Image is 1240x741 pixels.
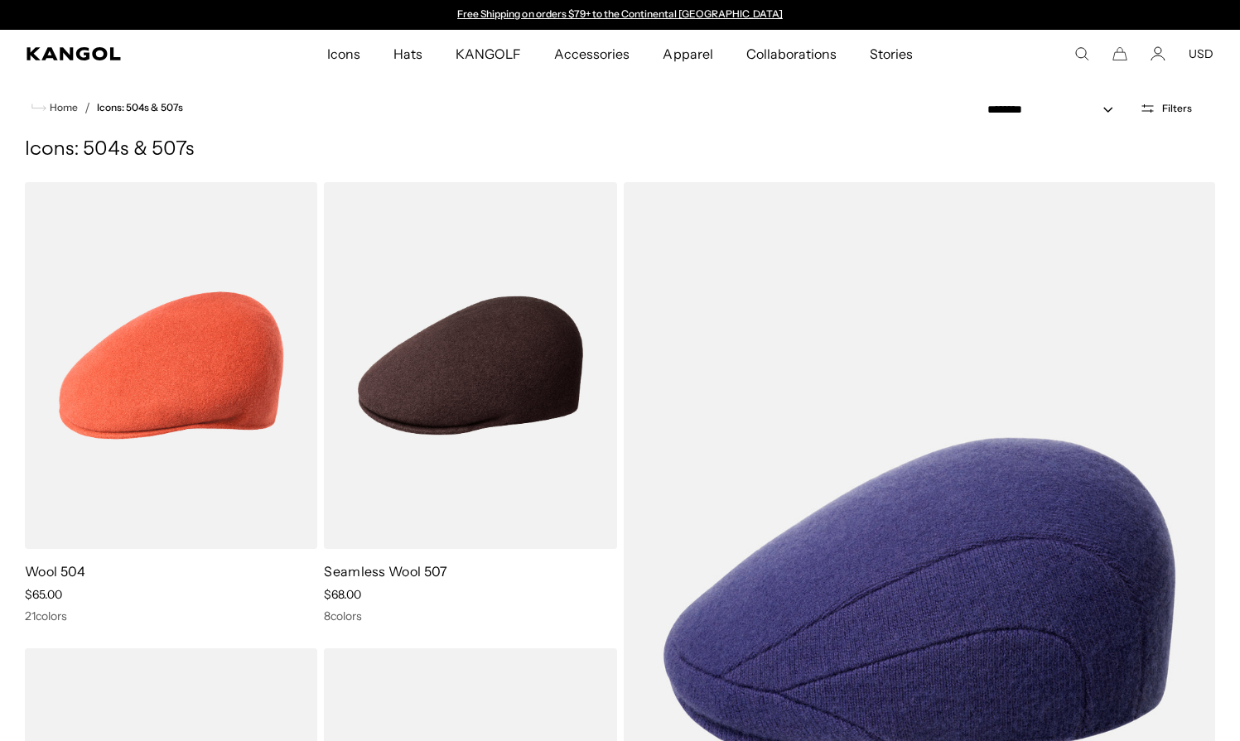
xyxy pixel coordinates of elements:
[456,30,521,78] span: KANGOLF
[981,101,1130,118] select: Sort by: Featured
[730,30,853,78] a: Collaborations
[324,563,447,580] a: Seamless Wool 507
[27,47,215,60] a: Kangol
[746,30,837,78] span: Collaborations
[1151,46,1165,61] a: Account
[538,30,646,78] a: Accessories
[324,182,616,549] img: Seamless Wool 507
[646,30,729,78] a: Apparel
[78,98,90,118] li: /
[324,609,616,623] div: 8 colors
[1189,46,1213,61] button: USD
[853,30,929,78] a: Stories
[327,30,360,78] span: Icons
[46,102,78,113] span: Home
[457,7,783,20] a: Free Shipping on orders $79+ to the Continental [GEOGRAPHIC_DATA]
[1112,46,1127,61] button: Cart
[25,563,86,580] a: Wool 504
[31,100,78,115] a: Home
[25,137,1215,162] h1: Icons: 504s & 507s
[393,30,422,78] span: Hats
[311,30,377,78] a: Icons
[450,8,791,22] div: Announcement
[439,30,538,78] a: KANGOLF
[1162,103,1192,114] span: Filters
[663,30,712,78] span: Apparel
[1074,46,1089,61] summary: Search here
[870,30,913,78] span: Stories
[25,609,317,623] div: 21 colors
[25,587,62,602] span: $65.00
[25,182,317,549] img: Wool 504
[324,587,361,602] span: $68.00
[377,30,439,78] a: Hats
[450,8,791,22] div: 1 of 2
[97,102,183,113] a: Icons: 504s & 507s
[554,30,630,78] span: Accessories
[450,8,791,22] slideshow-component: Announcement bar
[1130,101,1202,116] button: Open filters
